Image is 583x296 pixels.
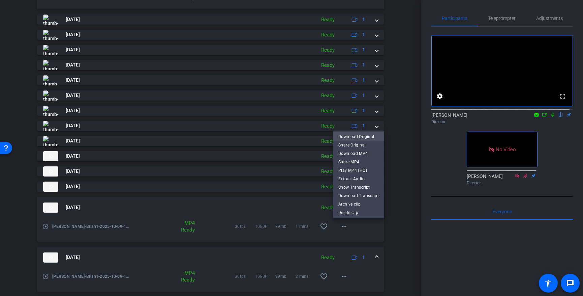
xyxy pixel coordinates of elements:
[338,132,379,140] span: Download Original
[338,158,379,166] span: Share MP4
[338,141,379,149] span: Share Original
[338,200,379,208] span: Archive clip
[338,166,379,174] span: Play MP4 (HQ)
[338,191,379,199] span: Download Transcript
[338,183,379,191] span: Show Transcript
[338,208,379,216] span: Delete clip
[338,149,379,157] span: Download MP4
[338,174,379,183] span: Extract Audio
